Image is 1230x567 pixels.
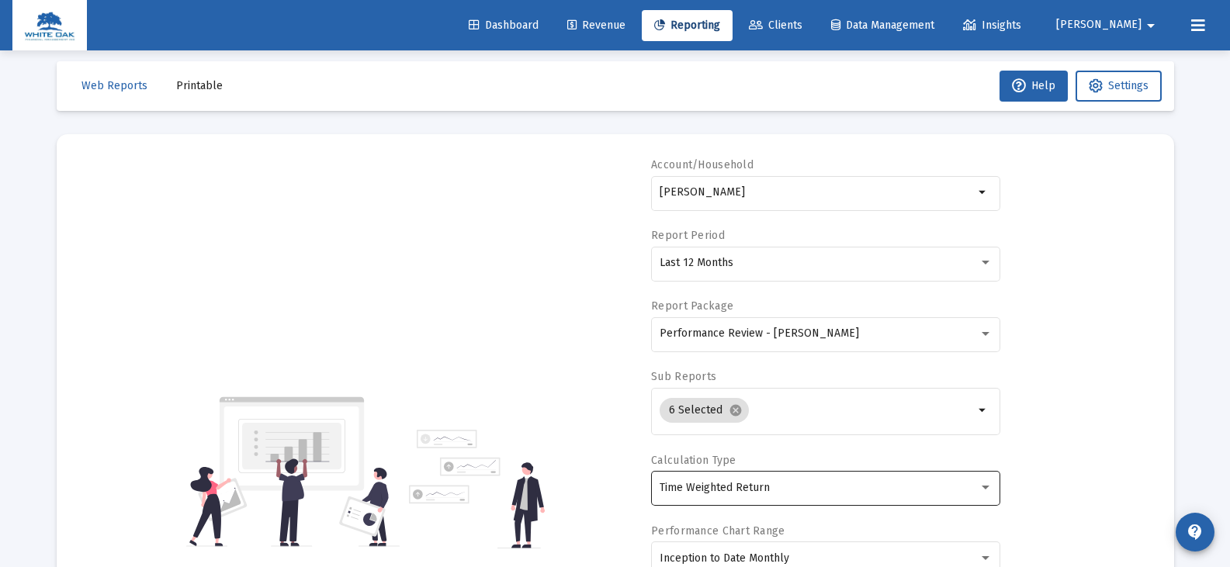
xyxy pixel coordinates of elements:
[651,229,725,242] label: Report Period
[24,10,75,41] img: Dashboard
[1038,9,1179,40] button: [PERSON_NAME]
[1076,71,1162,102] button: Settings
[1000,71,1068,102] button: Help
[736,10,815,41] a: Clients
[974,183,993,202] mat-icon: arrow_drop_down
[81,79,147,92] span: Web Reports
[729,403,743,417] mat-icon: cancel
[831,19,934,32] span: Data Management
[651,299,733,313] label: Report Package
[469,19,539,32] span: Dashboard
[651,158,754,171] label: Account/Household
[660,395,974,426] mat-chip-list: Selection
[651,524,785,538] label: Performance Chart Range
[660,551,789,565] span: Inception to Date Monthly
[660,186,974,199] input: Search or select an account or household
[974,401,993,420] mat-icon: arrow_drop_down
[963,19,1021,32] span: Insights
[1108,79,1149,92] span: Settings
[660,327,859,340] span: Performance Review - [PERSON_NAME]
[555,10,638,41] a: Revenue
[176,79,223,92] span: Printable
[567,19,625,32] span: Revenue
[164,71,235,102] button: Printable
[951,10,1034,41] a: Insights
[1142,10,1160,41] mat-icon: arrow_drop_down
[186,395,400,548] img: reporting
[660,398,749,423] mat-chip: 6 Selected
[69,71,160,102] button: Web Reports
[654,19,720,32] span: Reporting
[660,481,770,494] span: Time Weighted Return
[409,430,545,548] img: reporting-alt
[651,370,716,383] label: Sub Reports
[819,10,947,41] a: Data Management
[660,256,733,269] span: Last 12 Months
[1056,19,1142,32] span: [PERSON_NAME]
[456,10,551,41] a: Dashboard
[1186,523,1204,541] mat-icon: contact_support
[642,10,733,41] a: Reporting
[1012,79,1055,92] span: Help
[749,19,802,32] span: Clients
[651,454,736,467] label: Calculation Type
